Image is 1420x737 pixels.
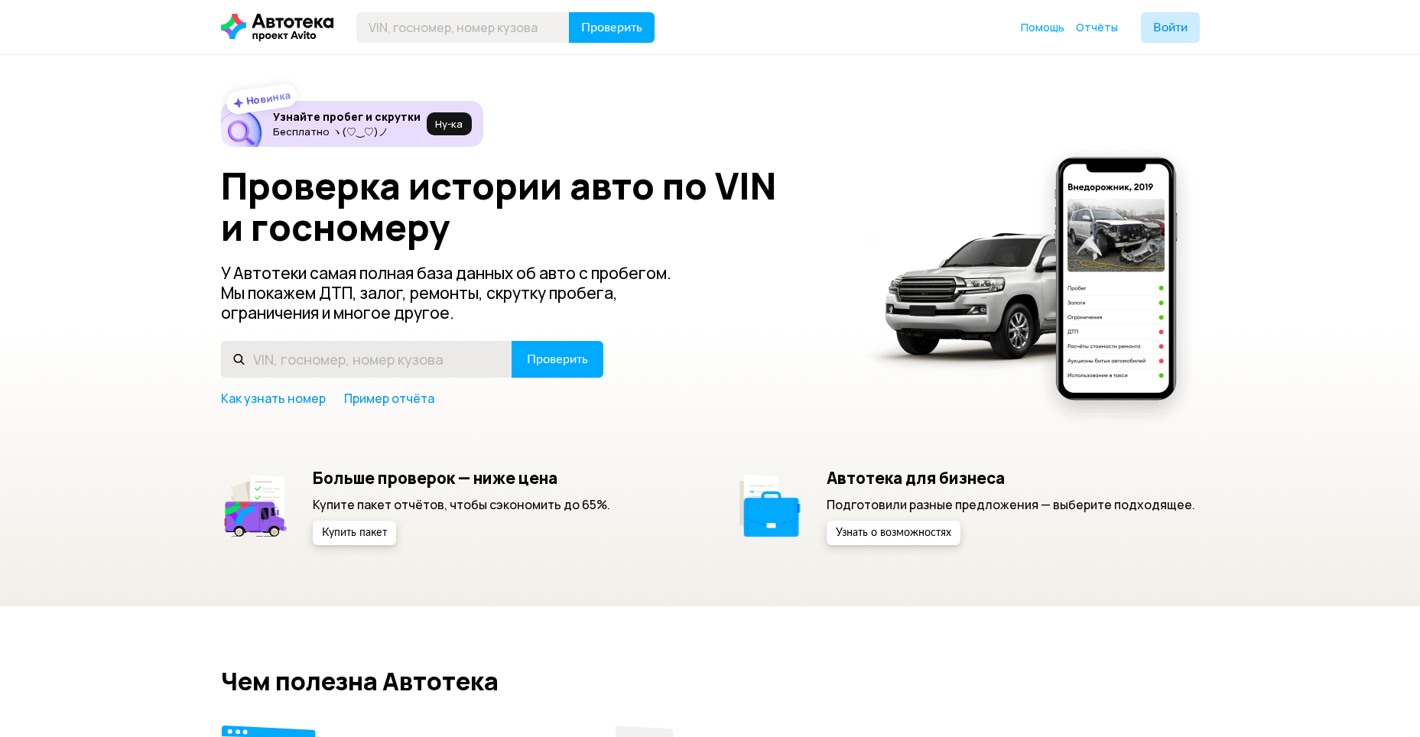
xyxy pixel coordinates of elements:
[581,21,642,34] span: Проверить
[1141,12,1200,43] button: Войти
[827,521,960,545] button: Узнать о возможностях
[273,125,421,138] p: Бесплатно ヽ(♡‿♡)ノ
[827,468,1195,488] h5: Автотека для бизнеса
[344,390,434,407] a: Пример отчёта
[827,496,1195,513] p: Подготовили разные предложения — выберите подходящее.
[836,528,951,538] span: Узнать о возможностях
[221,667,1200,695] h2: Чем полезна Автотека
[273,110,421,124] h6: Узнайте пробег и скрутки
[512,341,603,378] button: Проверить
[221,341,512,378] input: VIN, госномер, номер кузова
[356,12,570,43] input: VIN, госномер, номер кузова
[1021,20,1064,35] a: Помощь
[322,528,387,538] span: Купить пакет
[221,263,697,323] p: У Автотеки самая полная база данных об авто с пробегом. Мы покажем ДТП, залог, ремонты, скрутку п...
[221,390,326,407] a: Как узнать номер
[1153,21,1188,34] span: Войти
[527,353,588,365] span: Проверить
[569,12,655,43] button: Проверить
[221,165,843,248] h1: Проверка истории авто по VIN и госномеру
[1021,20,1064,34] span: Помощь
[1076,20,1118,34] span: Отчёты
[313,521,396,545] button: Купить пакет
[1076,20,1118,35] a: Отчёты
[313,468,610,488] h5: Больше проверок — ниже цена
[245,88,291,108] strong: Новинка
[435,118,463,130] span: Ну‑ка
[313,496,610,513] p: Купите пакет отчётов, чтобы сэкономить до 65%.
